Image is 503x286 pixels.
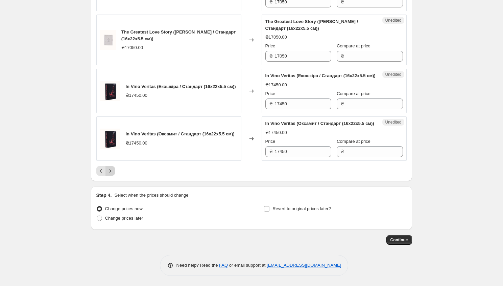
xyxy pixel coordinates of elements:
button: Previous [96,166,106,176]
span: Change prices now [105,206,143,211]
span: Unedited [385,72,401,77]
span: The Greatest Love Story ([PERSON_NAME] / Стандарт (16x22x5.5 см)) [265,19,358,31]
button: Next [105,166,115,176]
span: In Vino Veritas (Екошкіра / Стандарт (16x22x5.5 см)) [265,73,376,78]
img: DSC_1524_80x.jpg [100,30,116,50]
span: ₴17450.00 [265,82,287,87]
span: ₴17050.00 [121,45,143,50]
p: Select when the prices should change [114,192,188,199]
span: ₴ [341,149,344,154]
span: The Greatest Love Story ([PERSON_NAME] / Стандарт (16x22x5.5 см)) [121,29,236,41]
span: ₴ [269,53,273,59]
span: Price [265,91,276,96]
span: Continue [390,237,408,243]
img: IMG_61291_80x.png [100,81,120,101]
nav: Pagination [96,166,115,176]
span: Compare at price [337,91,370,96]
a: [EMAIL_ADDRESS][DOMAIN_NAME] [267,263,341,268]
span: ₴ [269,149,273,154]
span: Unedited [385,18,401,23]
span: ₴ [269,101,273,106]
a: FAQ [219,263,228,268]
span: Need help? Read the [176,263,219,268]
span: Price [265,139,276,144]
span: or email support at [228,263,267,268]
img: IMG_61291_80x.png [100,129,120,149]
span: ₴17450.00 [126,93,147,98]
span: ₴17050.00 [265,35,287,40]
span: Revert to original prices later? [272,206,331,211]
span: Compare at price [337,139,370,144]
span: ₴17450.00 [126,140,147,146]
span: ₴ [341,53,344,59]
span: Change prices later [105,216,143,221]
span: Price [265,43,276,48]
span: ₴ [341,101,344,106]
button: Continue [386,235,412,245]
span: Unedited [385,119,401,125]
span: In Vino Veritas (Оксамит / Стандарт (16x22x5.5 см)) [265,121,374,126]
span: ₴17450.00 [265,130,287,135]
span: Compare at price [337,43,370,48]
span: In Vino Veritas (Оксамит / Стандарт (16x22x5.5 см)) [126,131,235,136]
span: In Vino Veritas (Екошкіра / Стандарт (16x22x5.5 см)) [126,84,236,89]
h2: Step 4. [96,192,112,199]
